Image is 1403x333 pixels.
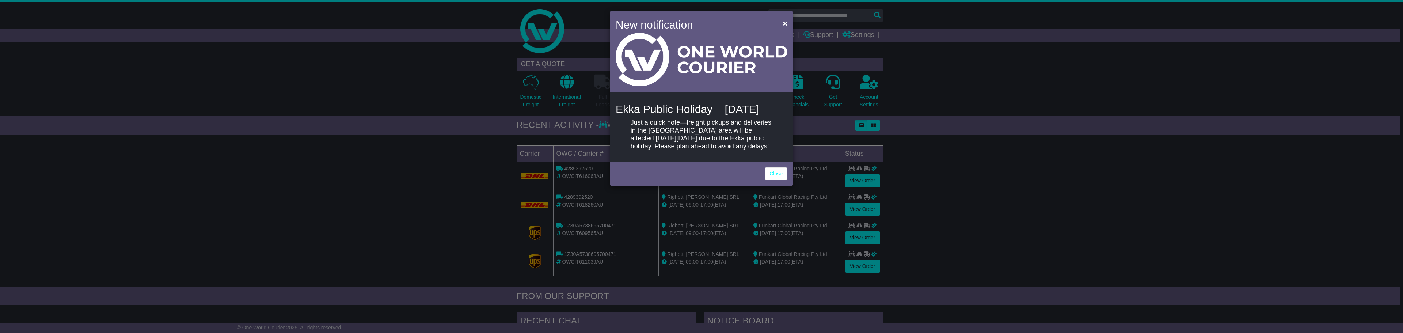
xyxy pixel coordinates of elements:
[631,119,772,150] p: Just a quick note—freight pickups and deliveries in the [GEOGRAPHIC_DATA] area will be affected [...
[779,16,791,31] button: Close
[765,167,787,180] a: Close
[616,16,772,33] h4: New notification
[616,103,787,115] h4: Ekka Public Holiday – [DATE]
[616,33,787,86] img: Light
[783,19,787,27] span: ×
